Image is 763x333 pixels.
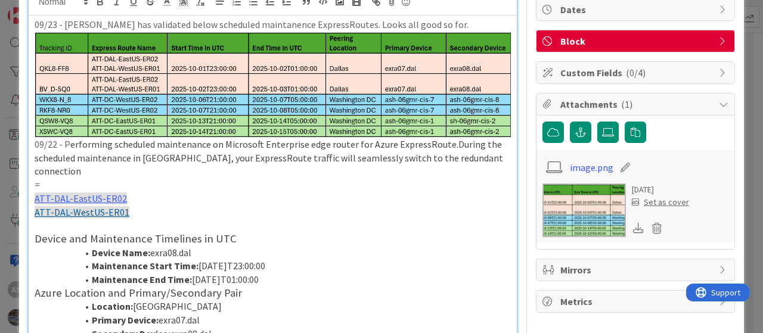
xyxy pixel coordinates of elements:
[92,260,198,272] strong: Maintenance Start Time:
[92,314,159,326] strong: Primary Device:
[35,18,511,32] p: 09/23 - [PERSON_NAME] has validated below scheduled maintanence ExpressRoutes. Looks all good so ...
[35,138,505,177] span: erforming scheduled maintenance on Microsoft Enterprise edge router for Azure ExpressRoute.During...
[35,206,129,218] a: ATT-DAL-WestUS-ER01
[49,259,511,273] li: [DATE]T23:00:00
[25,2,54,16] span: Support
[92,300,133,312] strong: Location:
[49,246,511,260] li: exra08.dal
[49,313,511,327] li: exra07.dal
[632,196,689,208] div: Set as cover
[560,2,713,17] span: Dates
[626,67,646,79] span: ( 0/4 )
[560,97,713,111] span: Attachments
[560,34,713,48] span: Block
[92,273,192,285] strong: Maintenance End Time:
[560,294,713,309] span: Metrics
[560,263,713,277] span: Mirrors
[570,160,613,175] a: image.png
[49,273,511,287] li: [DATE]T01:00:00
[560,66,713,80] span: Custom Fields
[35,178,511,192] p: =
[621,98,632,110] span: ( 1 )
[35,32,511,138] img: image.png
[35,192,127,204] a: ATT-DAL-EastUS-ER02
[632,220,645,236] div: Download
[35,286,242,300] span: Azure Location and Primary/Secondary Pair
[632,183,689,196] div: [DATE]
[49,300,511,313] li: [GEOGRAPHIC_DATA]
[35,232,237,245] span: Device and Maintenance Timelines in UTC
[35,32,511,178] p: 09/22 - P
[92,247,150,259] strong: Device Name:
